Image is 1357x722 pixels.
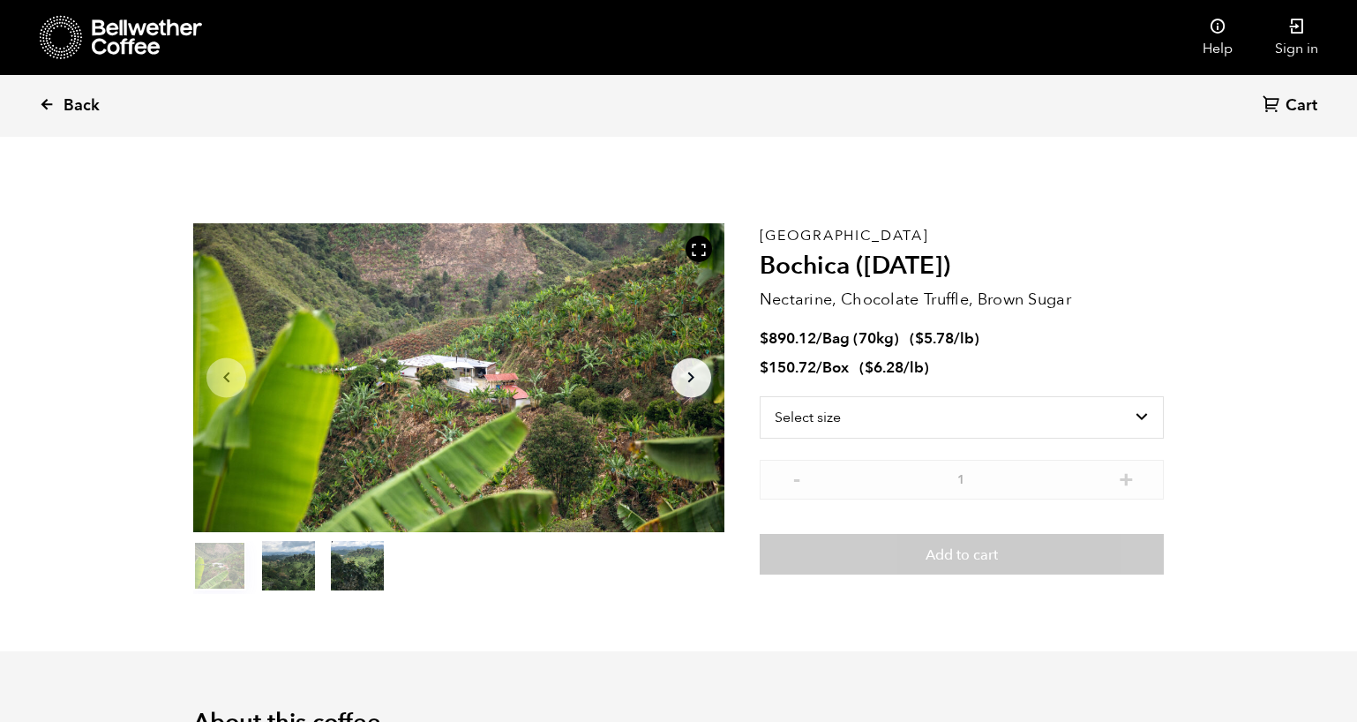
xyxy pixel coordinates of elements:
span: $ [865,357,873,378]
bdi: 6.28 [865,357,903,378]
span: /lb [903,357,924,378]
button: - [786,469,808,486]
span: / [816,328,822,349]
bdi: 890.12 [760,328,816,349]
span: ( ) [910,328,979,349]
a: Cart [1263,94,1322,118]
bdi: 150.72 [760,357,816,378]
span: Cart [1286,95,1317,117]
h2: Bochica ([DATE]) [760,252,1164,282]
span: Box [822,357,849,378]
button: + [1115,469,1137,486]
span: Back [64,95,100,117]
span: $ [760,357,768,378]
span: /lb [954,328,974,349]
span: ( ) [859,357,929,378]
span: Bag (70kg) [822,328,899,349]
span: / [816,357,822,378]
button: Add to cart [760,534,1164,575]
span: $ [760,328,768,349]
bdi: 5.78 [915,328,954,349]
p: Nectarine, Chocolate Truffle, Brown Sugar [760,288,1164,312]
span: $ [915,328,924,349]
